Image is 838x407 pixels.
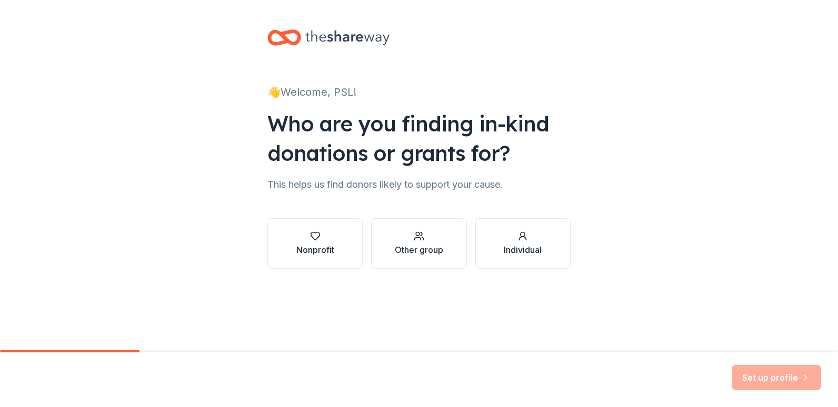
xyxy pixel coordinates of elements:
button: Nonprofit [267,218,363,269]
button: Individual [475,218,571,269]
div: This helps us find donors likely to support your cause. [267,176,571,193]
div: Individual [504,243,542,256]
div: 👋 Welcome, PSL! [267,84,571,100]
div: Who are you finding in-kind donations or grants for? [267,109,571,168]
button: Other group [371,218,466,269]
div: Nonprofit [296,243,334,256]
div: Other group [395,243,443,256]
